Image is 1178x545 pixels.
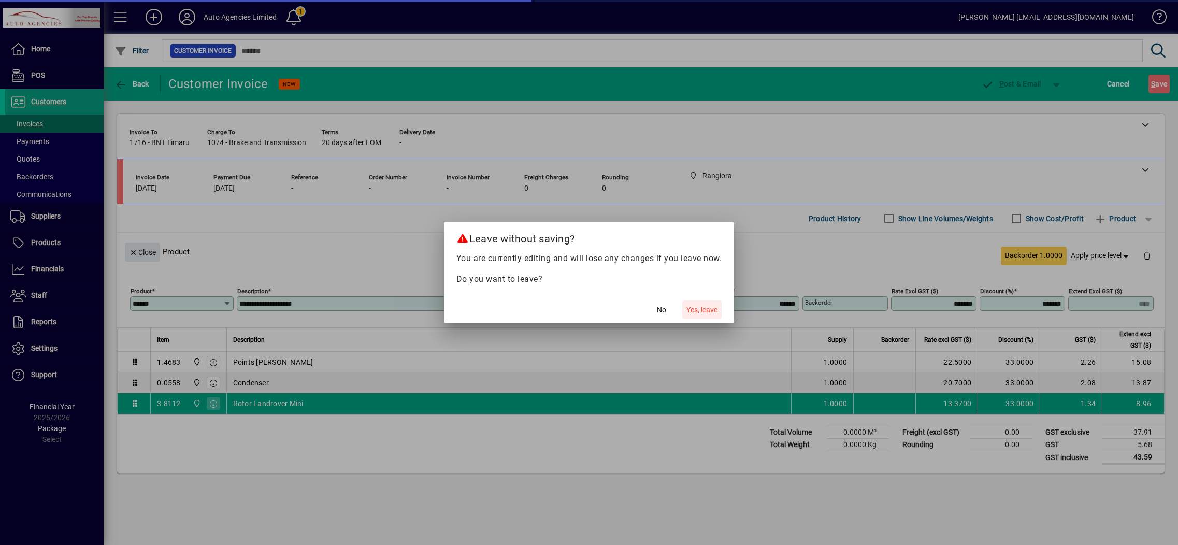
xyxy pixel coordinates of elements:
[456,273,722,285] p: Do you want to leave?
[657,305,666,315] span: No
[682,300,722,319] button: Yes, leave
[686,305,717,315] span: Yes, leave
[456,252,722,265] p: You are currently editing and will lose any changes if you leave now.
[645,300,678,319] button: No
[444,222,735,252] h2: Leave without saving?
